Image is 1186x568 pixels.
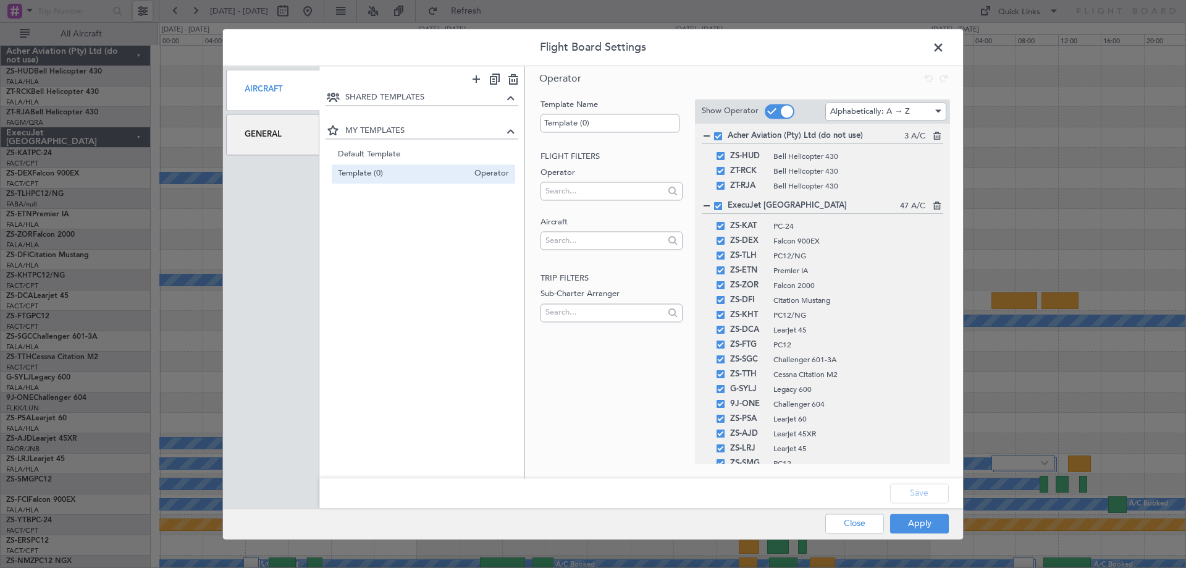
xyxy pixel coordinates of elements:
span: PC12/NG [773,250,943,261]
span: PC12 [773,458,943,469]
button: Close [825,514,884,533]
input: Search... [545,303,663,322]
span: ExecuJet [GEOGRAPHIC_DATA] [728,200,900,212]
header: Flight Board Settings [223,29,963,66]
span: ZS-DFI [730,293,767,308]
span: SHARED TEMPLATES [345,91,504,104]
span: ZS-KHT [730,308,767,323]
span: Acher Aviation (Pty) Ltd (do not use) [728,130,904,142]
span: 47 A/C [900,200,925,213]
span: Premier IA [773,265,943,276]
label: Show Operator [702,106,759,118]
span: ZT-RJA [730,179,767,193]
span: ZS-AJD [730,426,767,441]
label: Template Name [540,99,682,111]
span: 9J-ONE [730,397,767,412]
span: PC12/NG [773,310,943,321]
span: 3 A/C [904,130,925,143]
span: Cessna Citation M2 [773,369,943,380]
span: Learjet 45 [773,443,943,454]
span: Operator [539,72,581,85]
span: Falcon 2000 [773,280,943,291]
span: ZS-LRJ [730,441,767,456]
span: ZS-KAT [730,219,767,234]
span: Alphabetically: A → Z [830,106,910,117]
label: Sub-Charter Arranger [540,288,682,300]
span: ZS-SMG [730,456,767,471]
span: ZS-DEX [730,234,767,248]
span: ZS-HUD [730,149,767,164]
label: Operator [540,167,682,179]
span: ZT-RCK [730,164,767,179]
div: General [226,114,319,155]
span: PC-24 [773,221,943,232]
span: Learjet 45 [773,324,943,336]
span: Falcon 900EX [773,235,943,247]
input: Search... [545,231,663,250]
span: Citation Mustang [773,295,943,306]
span: ZS-ZOR [730,278,767,293]
span: Template (0) [338,167,469,180]
h2: Trip filters [540,273,682,285]
span: PC12 [773,339,943,350]
span: ZS-ETN [730,263,767,278]
label: Aircraft [540,216,682,229]
span: Learjet 60 [773,413,943,425]
span: ZS-FTG [730,337,767,352]
h2: Flight filters [540,151,682,163]
span: Learjet 45XR [773,428,943,439]
span: Challenger 604 [773,399,943,410]
span: ZS-TLH [730,248,767,263]
span: Legacy 600 [773,384,943,395]
span: Default Template [338,148,510,161]
input: Search... [545,182,663,200]
button: Apply [890,514,949,533]
span: Bell Helicopter 430 [773,166,943,177]
span: Bell Helicopter 430 [773,151,943,162]
span: MY TEMPLATES [345,125,504,138]
span: ZS-SGC [730,352,767,367]
span: Operator [468,167,509,180]
span: ZS-DCA [730,323,767,337]
span: G-SYLJ [730,382,767,397]
span: ZS-PSA [730,412,767,426]
span: ZS-TTH [730,367,767,382]
span: Bell Helicopter 430 [773,180,943,192]
div: Aircraft [226,69,319,111]
span: Challenger 601-3A [773,354,943,365]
